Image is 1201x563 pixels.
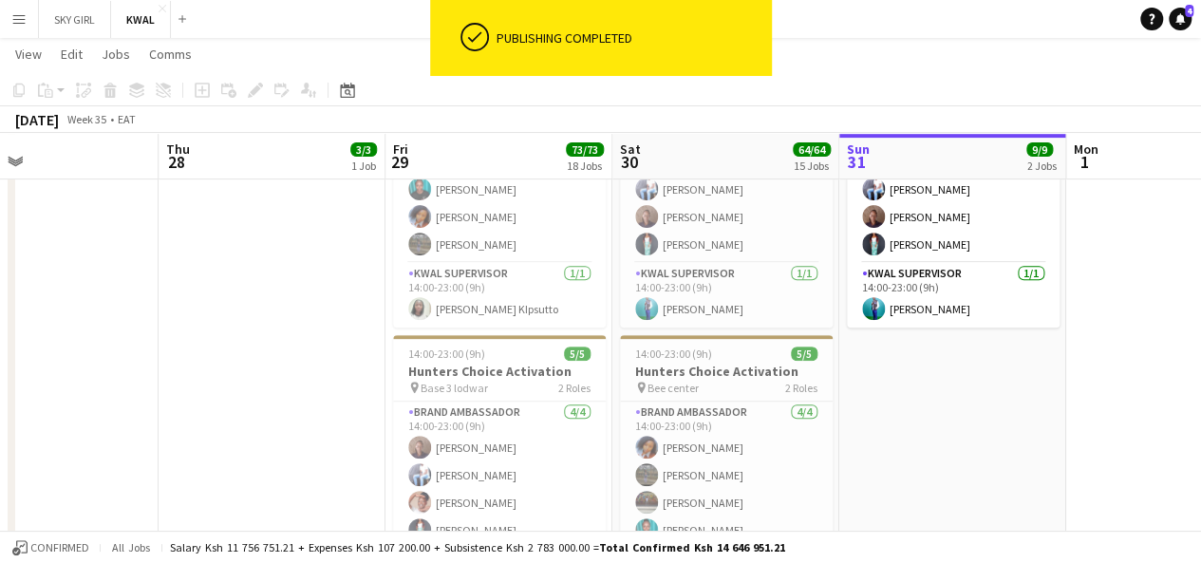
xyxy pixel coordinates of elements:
[847,116,1060,263] app-card-role: Brand Ambassador4/414:00-23:00 (9h)[PERSON_NAME][PERSON_NAME][PERSON_NAME][PERSON_NAME]
[785,381,817,395] span: 2 Roles
[617,151,641,173] span: 30
[794,159,830,173] div: 15 Jobs
[421,381,488,395] span: Base 3 lodwar
[108,540,154,554] span: All jobs
[620,141,641,158] span: Sat
[61,46,83,63] span: Edit
[141,42,199,66] a: Comms
[170,540,785,554] div: Salary Ksh 11 756 751.21 + Expenses Ksh 107 200.00 + Subsistence Ksh 2 783 000.00 =
[793,142,831,157] span: 64/64
[1027,159,1057,173] div: 2 Jobs
[118,112,136,126] div: EAT
[350,142,377,157] span: 3/3
[847,141,870,158] span: Sun
[847,263,1060,328] app-card-role: KWAL SUPERVISOR1/114:00-23:00 (9h)[PERSON_NAME]
[844,151,870,173] span: 31
[30,541,89,554] span: Confirmed
[1071,151,1098,173] span: 1
[8,42,49,66] a: View
[558,381,591,395] span: 2 Roles
[791,347,817,361] span: 5/5
[9,537,92,558] button: Confirmed
[351,159,376,173] div: 1 Job
[39,1,111,38] button: SKY GIRL
[635,347,712,361] span: 14:00-23:00 (9h)
[620,116,833,263] app-card-role: Brand Ambassador4/414:00-23:00 (9h)[PERSON_NAME][PERSON_NAME][PERSON_NAME][PERSON_NAME]
[620,263,833,328] app-card-role: KWAL SUPERVISOR1/114:00-23:00 (9h)[PERSON_NAME]
[166,141,190,158] span: Thu
[63,112,110,126] span: Week 35
[1185,5,1193,17] span: 4
[102,46,130,63] span: Jobs
[1074,141,1098,158] span: Mon
[393,141,408,158] span: Fri
[53,42,90,66] a: Edit
[393,363,606,380] h3: Hunters Choice Activation
[393,263,606,328] app-card-role: KWAL SUPERVISOR1/114:00-23:00 (9h)[PERSON_NAME] KIpsutto
[567,159,603,173] div: 18 Jobs
[566,142,604,157] span: 73/73
[111,1,171,38] button: KWAL
[390,151,408,173] span: 29
[647,381,699,395] span: Bee center
[620,49,833,328] app-job-card: 14:00-23:00 (9h)5/5Hunters Choice Activation Base 3 lodwar2 RolesBrand Ambassador4/414:00-23:00 (...
[393,402,606,549] app-card-role: Brand Ambassador4/414:00-23:00 (9h)[PERSON_NAME][PERSON_NAME][PERSON_NAME][PERSON_NAME]
[497,29,764,47] div: Publishing completed
[620,402,833,549] app-card-role: Brand Ambassador4/414:00-23:00 (9h)[PERSON_NAME][PERSON_NAME][PERSON_NAME][PERSON_NAME]
[15,110,59,129] div: [DATE]
[408,347,485,361] span: 14:00-23:00 (9h)
[1169,8,1192,30] a: 4
[15,46,42,63] span: View
[393,49,606,328] app-job-card: 14:00-23:00 (9h)5/5Hunters Choice Activation Allsoaps2 RolesBrand Ambassador4/414:00-23:00 (9h)[P...
[599,540,785,554] span: Total Confirmed Ksh 14 646 951.21
[393,116,606,263] app-card-role: Brand Ambassador4/414:00-23:00 (9h)[PERSON_NAME][PERSON_NAME][PERSON_NAME][PERSON_NAME]
[564,347,591,361] span: 5/5
[163,151,190,173] span: 28
[94,42,138,66] a: Jobs
[1026,142,1053,157] span: 9/9
[620,363,833,380] h3: Hunters Choice Activation
[149,46,192,63] span: Comms
[847,49,1060,328] app-job-card: 14:00-23:00 (9h)5/5Hunters Choice Activation Base 3 lodwar2 RolesBrand Ambassador4/414:00-23:00 (...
